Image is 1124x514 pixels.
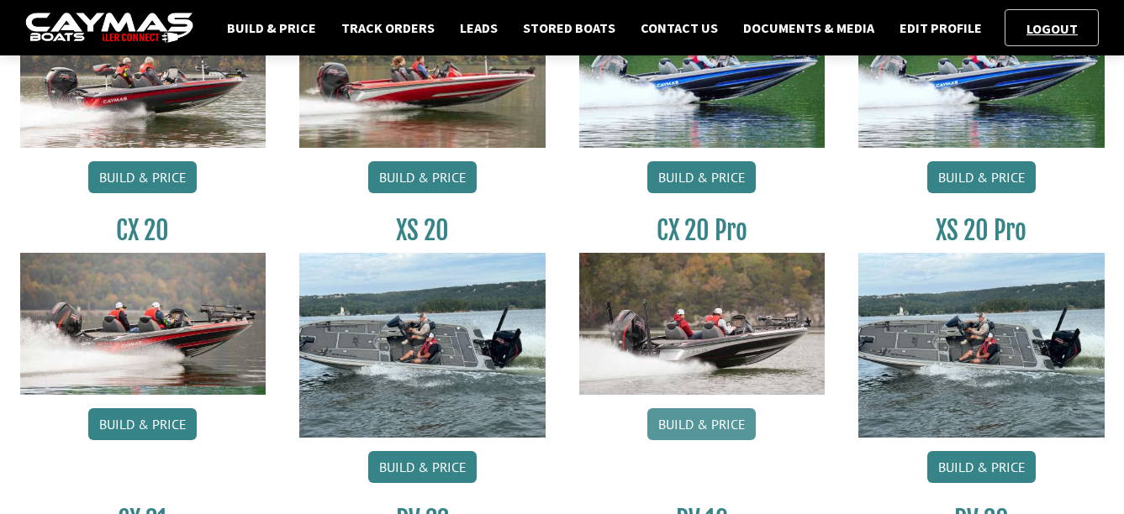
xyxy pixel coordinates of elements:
img: CX19_thumbnail.jpg [579,7,826,148]
img: CX-18SS_thumbnail.jpg [299,7,546,148]
img: caymas-dealer-connect-2ed40d3bc7270c1d8d7ffb4b79bf05adc795679939227970def78ec6f6c03838.gif [25,13,193,44]
a: Build & Price [88,408,197,440]
a: Track Orders [333,17,443,39]
a: Build & Price [219,17,325,39]
h3: CX 20 [20,215,266,246]
img: CX-20_thumbnail.jpg [20,253,266,394]
img: CX-20Pro_thumbnail.jpg [579,253,826,394]
a: Leads [451,17,506,39]
img: CX-18S_thumbnail.jpg [20,7,266,148]
img: XS_20_resized.jpg [858,253,1105,437]
a: Build & Price [927,451,1036,483]
a: Logout [1018,20,1086,37]
img: CX19_thumbnail.jpg [858,7,1105,148]
h3: XS 20 [299,215,546,246]
h3: CX 20 Pro [579,215,826,246]
a: Build & Price [88,161,197,193]
a: Build & Price [927,161,1036,193]
a: Stored Boats [515,17,624,39]
a: Contact Us [632,17,726,39]
a: Documents & Media [735,17,883,39]
a: Build & Price [368,451,477,483]
img: XS_20_resized.jpg [299,253,546,437]
a: Build & Price [647,408,756,440]
h3: XS 20 Pro [858,215,1105,246]
a: Build & Price [647,161,756,193]
a: Edit Profile [891,17,990,39]
a: Build & Price [368,161,477,193]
